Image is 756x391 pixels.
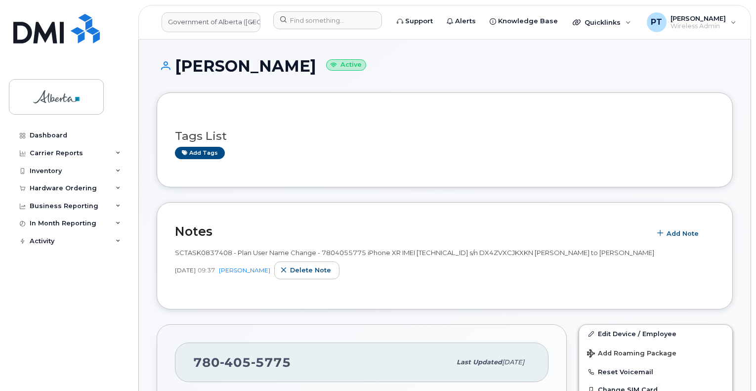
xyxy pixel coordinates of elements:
[587,349,676,359] span: Add Roaming Package
[175,224,646,239] h2: Notes
[175,249,654,257] span: SCTASK0837408 - Plan User Name Change - 7804055775 iPhone XR IMEI [TECHNICAL_ID] s/n DX4ZVXCJKXKN...
[290,265,331,275] span: Delete note
[220,355,251,370] span: 405
[175,130,714,142] h3: Tags List
[579,325,732,343] a: Edit Device / Employee
[651,224,707,242] button: Add Note
[219,266,270,274] a: [PERSON_NAME]
[579,363,732,381] button: Reset Voicemail
[667,229,699,238] span: Add Note
[251,355,291,370] span: 5775
[502,358,524,366] span: [DATE]
[326,59,366,71] small: Active
[175,266,196,274] span: [DATE]
[274,261,339,279] button: Delete note
[157,57,733,75] h1: [PERSON_NAME]
[579,343,732,363] button: Add Roaming Package
[175,147,225,159] a: Add tags
[457,358,502,366] span: Last updated
[193,355,291,370] span: 780
[198,266,215,274] span: 09:37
